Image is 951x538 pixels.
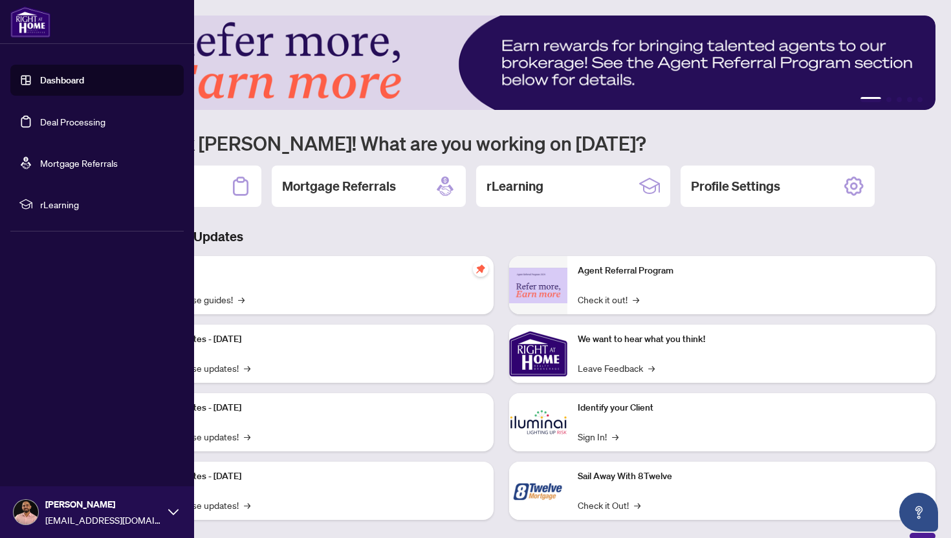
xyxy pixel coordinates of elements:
p: Platform Updates - [DATE] [136,469,483,484]
p: Platform Updates - [DATE] [136,401,483,415]
p: Sail Away With 8Twelve [578,469,925,484]
a: Deal Processing [40,116,105,127]
h2: Mortgage Referrals [282,177,396,195]
img: Sail Away With 8Twelve [509,462,567,520]
p: Self-Help [136,264,483,278]
a: Leave Feedback→ [578,361,655,375]
span: → [238,292,245,307]
span: [PERSON_NAME] [45,497,162,511]
span: pushpin [473,261,488,277]
img: Profile Icon [14,500,38,524]
button: Open asap [899,493,938,532]
span: → [244,498,250,512]
p: Identify your Client [578,401,925,415]
span: → [612,429,618,444]
p: Platform Updates - [DATE] [136,332,483,347]
p: Agent Referral Program [578,264,925,278]
img: Slide 0 [67,16,935,110]
a: Dashboard [40,74,84,86]
span: [EMAIL_ADDRESS][DOMAIN_NAME] [45,513,162,527]
button: 3 [897,97,902,102]
img: We want to hear what you think! [509,325,567,383]
span: → [634,498,640,512]
button: 4 [907,97,912,102]
button: 5 [917,97,923,102]
h1: Welcome back [PERSON_NAME]! What are you working on [DATE]? [67,131,935,155]
h3: Brokerage & Industry Updates [67,228,935,246]
span: → [648,361,655,375]
a: Check it Out!→ [578,498,640,512]
span: → [244,361,250,375]
a: Check it out!→ [578,292,639,307]
span: → [633,292,639,307]
h2: rLearning [486,177,543,195]
h2: Profile Settings [691,177,780,195]
button: 2 [886,97,891,102]
a: Mortgage Referrals [40,157,118,169]
img: logo [10,6,50,38]
span: rLearning [40,197,175,211]
button: 1 [860,97,881,102]
p: We want to hear what you think! [578,332,925,347]
a: Sign In!→ [578,429,618,444]
span: → [244,429,250,444]
img: Agent Referral Program [509,268,567,303]
img: Identify your Client [509,393,567,451]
